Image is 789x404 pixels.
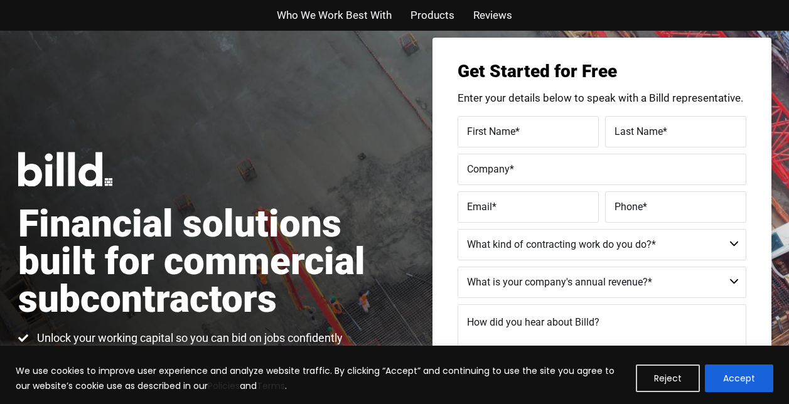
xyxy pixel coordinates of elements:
[411,6,454,24] a: Products
[34,331,343,346] span: Unlock your working capital so you can bid on jobs confidently
[467,200,492,212] span: Email
[636,364,700,392] button: Reject
[208,380,240,392] a: Policies
[458,63,746,80] h3: Get Started for Free
[18,205,395,318] h1: Financial solutions built for commercial subcontractors
[257,380,285,392] a: Terms
[458,93,746,104] p: Enter your details below to speak with a Billd representative.
[473,6,512,24] a: Reviews
[467,125,515,137] span: First Name
[16,363,626,393] p: We use cookies to improve user experience and analyze website traffic. By clicking “Accept” and c...
[615,200,643,212] span: Phone
[467,162,510,174] span: Company
[277,6,392,24] a: Who We Work Best With
[615,125,663,137] span: Last Name
[467,316,599,328] span: How did you hear about Billd?
[705,364,773,392] button: Accept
